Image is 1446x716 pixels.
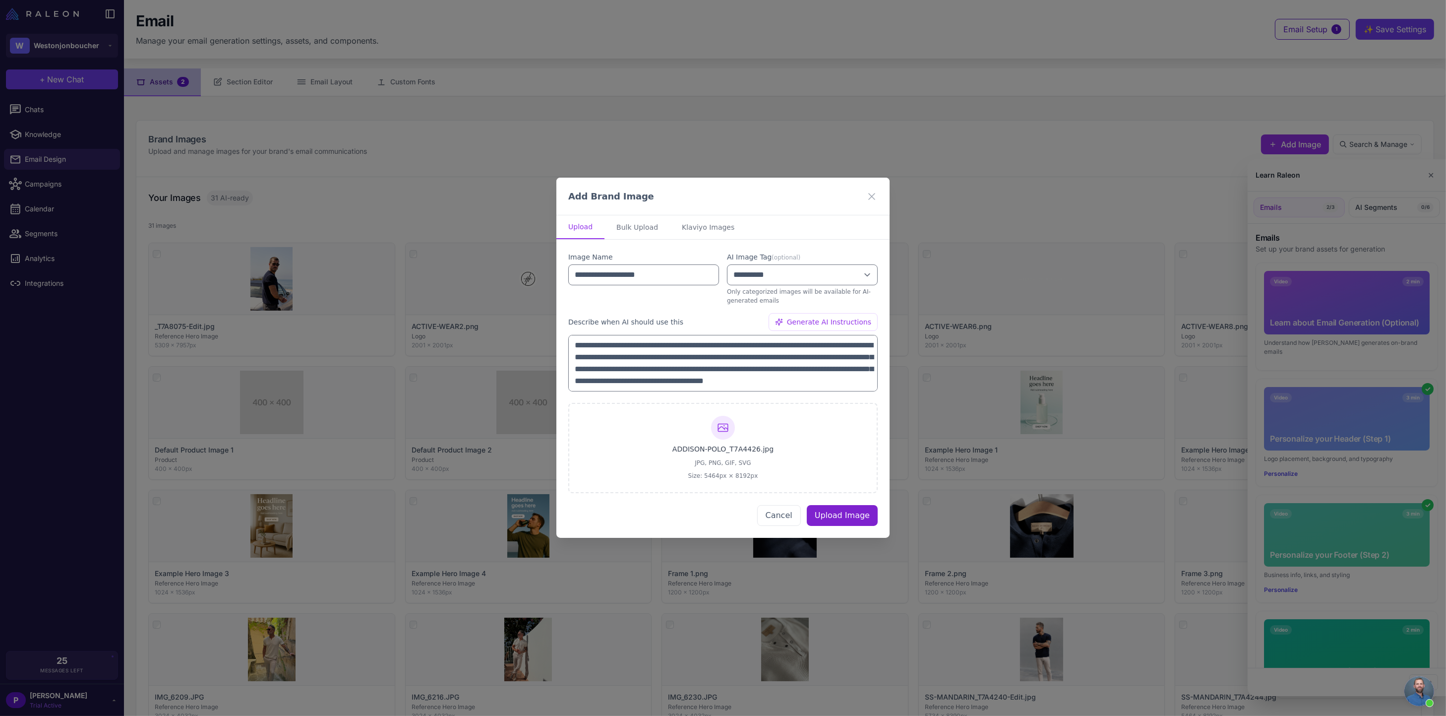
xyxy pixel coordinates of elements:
button: Upload Image [807,506,878,526]
button: Cancel [757,506,801,526]
button: Klaviyo Images [670,215,746,239]
span: ADDISON-POLO_T7A4426.jpg [672,444,774,455]
label: Describe when AI should use this [568,317,683,328]
div: Open chat [1404,676,1434,706]
h3: Add Brand Image [568,190,654,203]
span: (optional) [772,254,800,261]
p: Only categorized images will be available for AI-generated emails [727,288,878,306]
span: Size: 5464px × 8192px [688,472,758,481]
span: Generate AI Instructions [787,317,871,328]
label: AI Image Tag [727,252,878,262]
button: Generate AI Instructions [769,314,878,331]
span: JPG, PNG, GIF, SVG [695,459,751,468]
button: Bulk Upload [604,215,670,239]
button: Upload [556,215,604,239]
label: Image Name [568,252,719,262]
